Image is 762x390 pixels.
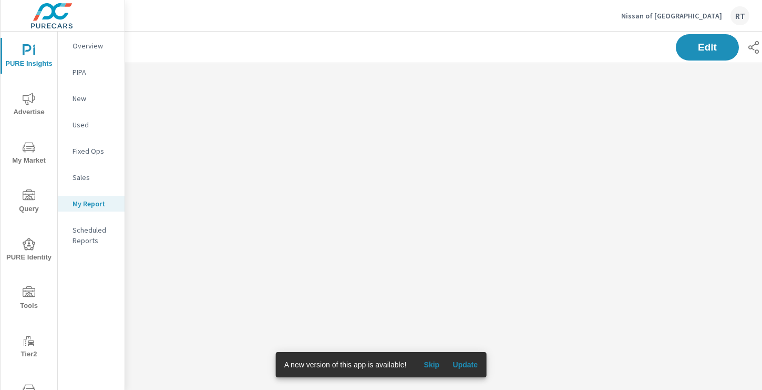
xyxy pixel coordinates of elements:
div: New [58,91,125,106]
div: Scheduled Reports [58,222,125,248]
div: Overview [58,38,125,54]
span: Advertise [4,93,54,118]
p: Nissan of [GEOGRAPHIC_DATA] [621,11,722,21]
p: Sales [73,172,116,183]
span: Update [452,360,478,369]
span: Tier2 [4,335,54,361]
span: Tools [4,286,54,312]
p: Scheduled Reports [73,225,116,246]
span: Skip [419,360,444,369]
button: Skip [415,356,448,373]
span: My Market [4,141,54,167]
button: Update [448,356,482,373]
span: A new version of this app is available! [284,361,407,369]
div: RT [730,6,749,25]
p: Fixed Ops [73,146,116,156]
button: Edit [676,34,739,61]
div: My Report [58,196,125,212]
span: PURE Insights [4,44,54,70]
p: My Report [73,198,116,209]
p: New [73,93,116,104]
div: Used [58,117,125,133]
p: Used [73,119,116,130]
div: Fixed Ops [58,143,125,159]
span: PURE Identity [4,238,54,264]
div: Sales [58,169,125,185]
p: Overview [73,41,116,51]
span: Query [4,189,54,215]
span: Edit [686,43,728,52]
div: PIPA [58,64,125,80]
p: PIPA [73,67,116,77]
